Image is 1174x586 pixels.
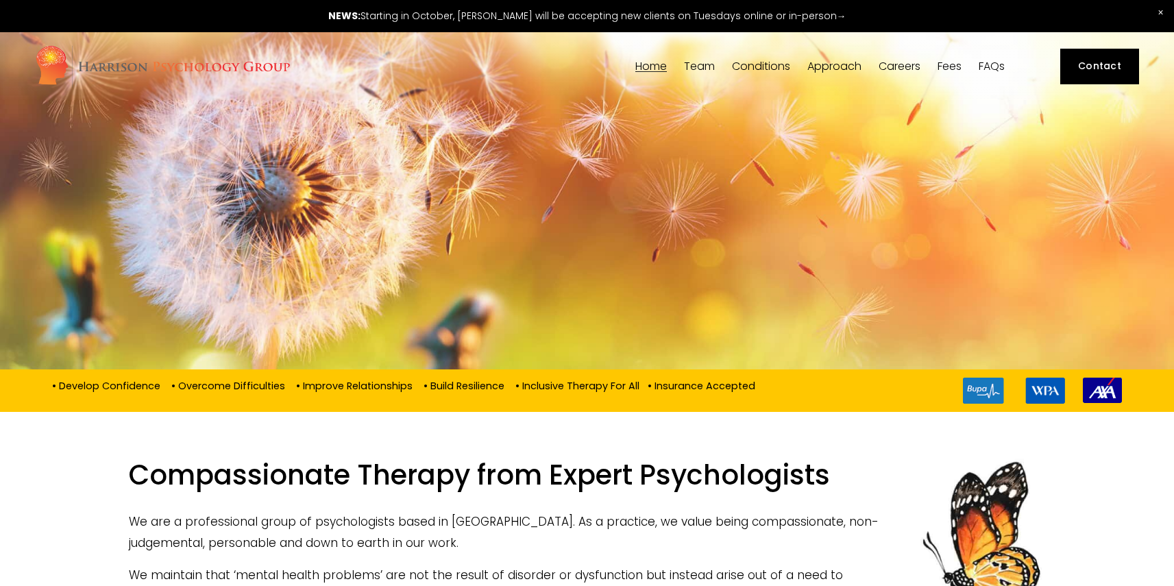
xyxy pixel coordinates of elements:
[807,61,861,72] span: Approach
[35,45,291,89] img: Harrison Psychology Group
[635,60,667,73] a: Home
[732,60,790,73] a: folder dropdown
[807,60,861,73] a: folder dropdown
[684,60,715,73] a: folder dropdown
[732,61,790,72] span: Conditions
[938,60,962,73] a: Fees
[129,459,1045,500] h1: Compassionate Therapy from Expert Psychologists
[979,60,1005,73] a: FAQs
[684,61,715,72] span: Team
[129,511,1045,553] p: We are a professional group of psychologists based in [GEOGRAPHIC_DATA]. As a practice, we value ...
[1060,49,1138,84] a: Contact
[879,60,920,73] a: Careers
[52,378,755,393] p: • Develop Confidence • Overcome Difficulties • Improve Relationships • Build Resilience • Inclusi...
